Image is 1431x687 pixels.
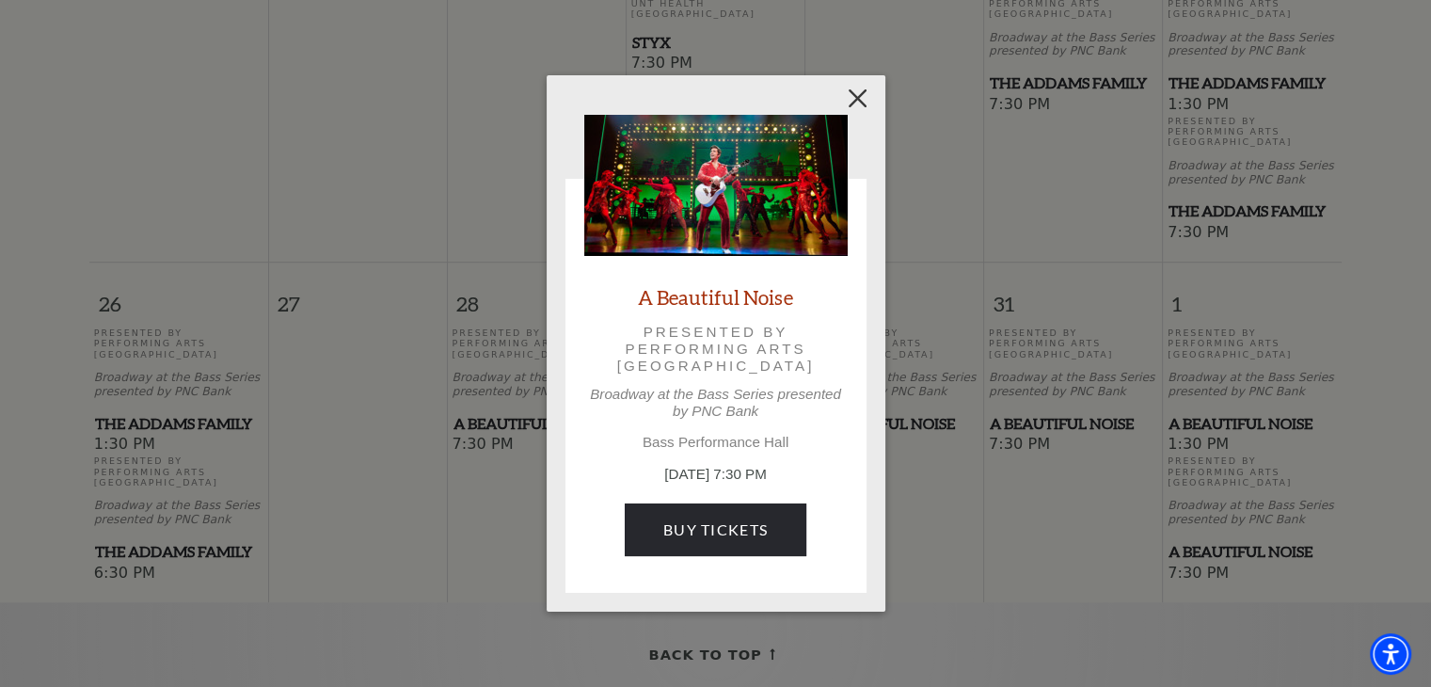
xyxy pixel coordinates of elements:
[1370,633,1411,675] div: Accessibility Menu
[638,284,793,310] a: A Beautiful Noise
[584,115,848,256] img: A Beautiful Noise
[584,464,848,486] p: [DATE] 7:30 PM
[625,503,806,556] a: Buy Tickets
[584,434,848,451] p: Bass Performance Hall
[611,324,821,375] p: Presented by Performing Arts [GEOGRAPHIC_DATA]
[839,80,875,116] button: Close
[584,386,848,420] p: Broadway at the Bass Series presented by PNC Bank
